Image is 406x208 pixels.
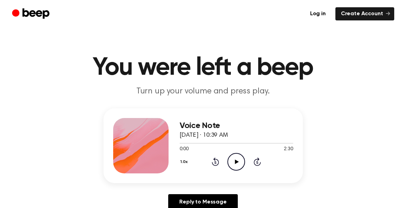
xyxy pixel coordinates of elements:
[180,132,228,138] span: [DATE] · 10:39 AM
[12,7,51,21] a: Beep
[335,7,394,20] a: Create Account
[26,55,380,80] h1: You were left a beep
[284,146,293,153] span: 2:30
[70,86,336,97] p: Turn up your volume and press play.
[180,121,293,130] h3: Voice Note
[180,146,189,153] span: 0:00
[305,7,331,20] a: Log in
[180,156,190,168] button: 1.0x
